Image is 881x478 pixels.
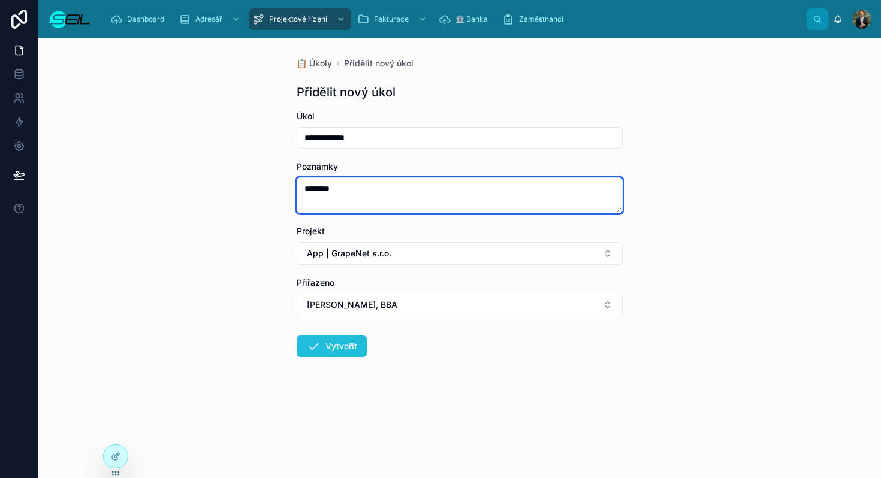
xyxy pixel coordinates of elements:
[297,294,623,316] button: Select Button
[297,277,334,288] span: Přiřazeno
[297,226,325,236] span: Projekt
[344,58,414,69] a: Přidělit nový úkol
[195,14,222,24] span: Adresář
[297,58,332,69] a: 📋 Úkoly
[354,8,433,30] a: Fakturace
[307,299,397,311] span: [PERSON_NAME], BBA
[297,84,396,101] h1: Přidělit nový úkol
[519,14,563,24] span: Zaměstnanci
[107,8,173,30] a: Dashboard
[175,8,246,30] a: Adresář
[297,111,315,121] span: Úkol
[374,14,409,24] span: Fakturace
[48,10,91,29] img: App logo
[455,14,488,24] span: 🏦 Banka
[269,14,327,24] span: Projektové řízení
[249,8,351,30] a: Projektové řízení
[297,335,367,357] button: Vytvořit
[307,247,391,259] span: App | GrapeNet s.r.o.
[127,14,164,24] span: Dashboard
[101,6,807,32] div: scrollable content
[297,242,623,265] button: Select Button
[297,161,338,171] span: Poznámky
[435,8,496,30] a: 🏦 Banka
[499,8,572,30] a: Zaměstnanci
